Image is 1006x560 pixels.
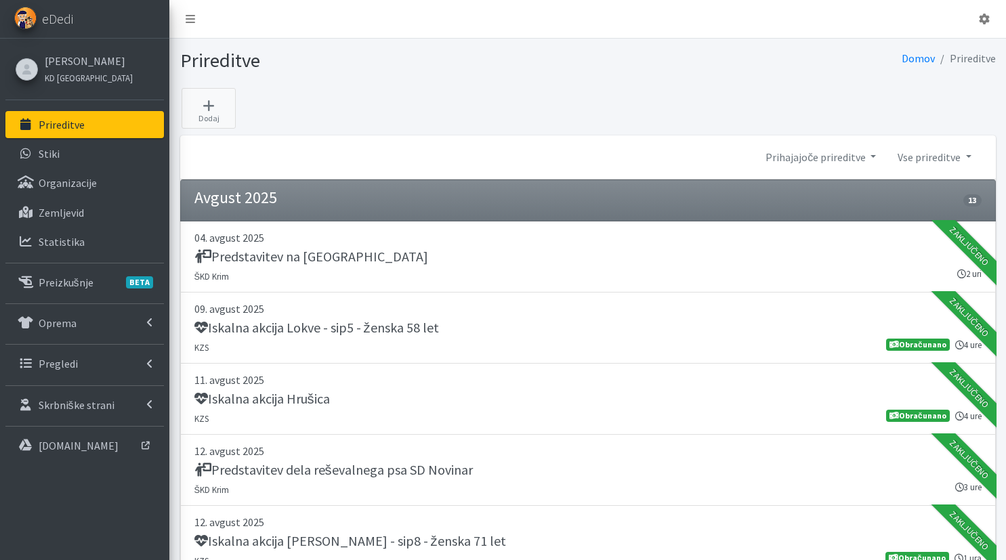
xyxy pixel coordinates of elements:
[902,51,935,65] a: Domov
[180,364,996,435] a: 11. avgust 2025 Iskalna akcija Hrušica KZS 4 ure Obračunano Zaključeno
[182,88,236,129] a: Dodaj
[39,439,119,452] p: [DOMAIN_NAME]
[886,339,949,351] span: Obračunano
[194,342,209,353] small: KZS
[39,118,85,131] p: Prireditve
[39,357,78,370] p: Pregledi
[39,206,84,219] p: Zemljevid
[39,398,114,412] p: Skrbniške strani
[39,276,93,289] p: Preizkušnje
[5,169,164,196] a: Organizacije
[194,188,277,208] h4: Avgust 2025
[39,235,85,249] p: Statistika
[194,484,230,495] small: ŠKD Krim
[45,72,133,83] small: KD [GEOGRAPHIC_DATA]
[39,316,77,330] p: Oprema
[5,391,164,418] a: Skrbniške strani
[194,249,428,265] h5: Predstavitev na [GEOGRAPHIC_DATA]
[194,391,330,407] h5: Iskalna akcija Hrušica
[963,194,981,207] span: 13
[755,144,887,171] a: Prihajajoče prireditve
[126,276,153,288] span: BETA
[42,9,73,29] span: eDedi
[194,413,209,424] small: KZS
[5,432,164,459] a: [DOMAIN_NAME]
[14,7,37,29] img: eDedi
[194,320,439,336] h5: Iskalna akcija Lokve - sip5 - ženska 58 let
[194,372,982,388] p: 11. avgust 2025
[5,111,164,138] a: Prireditve
[180,221,996,293] a: 04. avgust 2025 Predstavitev na [GEOGRAPHIC_DATA] ŠKD Krim 2 uri Zaključeno
[5,228,164,255] a: Statistika
[886,410,949,422] span: Obračunano
[180,435,996,506] a: 12. avgust 2025 Predstavitev dela reševalnega psa SD Novinar ŠKD Krim 3 ure Zaključeno
[180,49,583,72] h1: Prireditve
[5,269,164,296] a: PreizkušnjeBETA
[39,176,97,190] p: Organizacije
[45,69,133,85] a: KD [GEOGRAPHIC_DATA]
[194,230,982,246] p: 04. avgust 2025
[180,293,996,364] a: 09. avgust 2025 Iskalna akcija Lokve - sip5 - ženska 58 let KZS 4 ure Obračunano Zaključeno
[194,271,230,282] small: ŠKD Krim
[887,144,982,171] a: Vse prireditve
[5,309,164,337] a: Oprema
[5,350,164,377] a: Pregledi
[935,49,996,68] li: Prireditve
[194,301,982,317] p: 09. avgust 2025
[45,53,133,69] a: [PERSON_NAME]
[194,443,982,459] p: 12. avgust 2025
[194,533,506,549] h5: Iskalna akcija [PERSON_NAME] - sip8 - ženska 71 let
[5,140,164,167] a: Stiki
[39,147,60,160] p: Stiki
[194,514,982,530] p: 12. avgust 2025
[194,462,473,478] h5: Predstavitev dela reševalnega psa SD Novinar
[5,199,164,226] a: Zemljevid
